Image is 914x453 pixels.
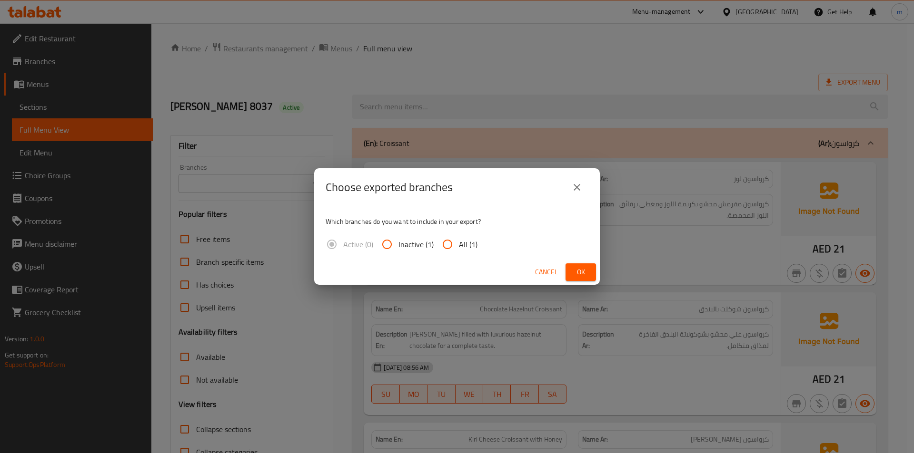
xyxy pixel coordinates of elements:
button: Cancel [531,263,562,281]
span: All (1) [459,239,477,250]
span: Ok [573,266,588,278]
span: Cancel [535,266,558,278]
span: Inactive (1) [398,239,434,250]
button: close [566,176,588,199]
h2: Choose exported branches [326,180,453,195]
span: Active (0) [343,239,373,250]
button: Ok [566,263,596,281]
p: Which branches do you want to include in your export? [326,217,588,226]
